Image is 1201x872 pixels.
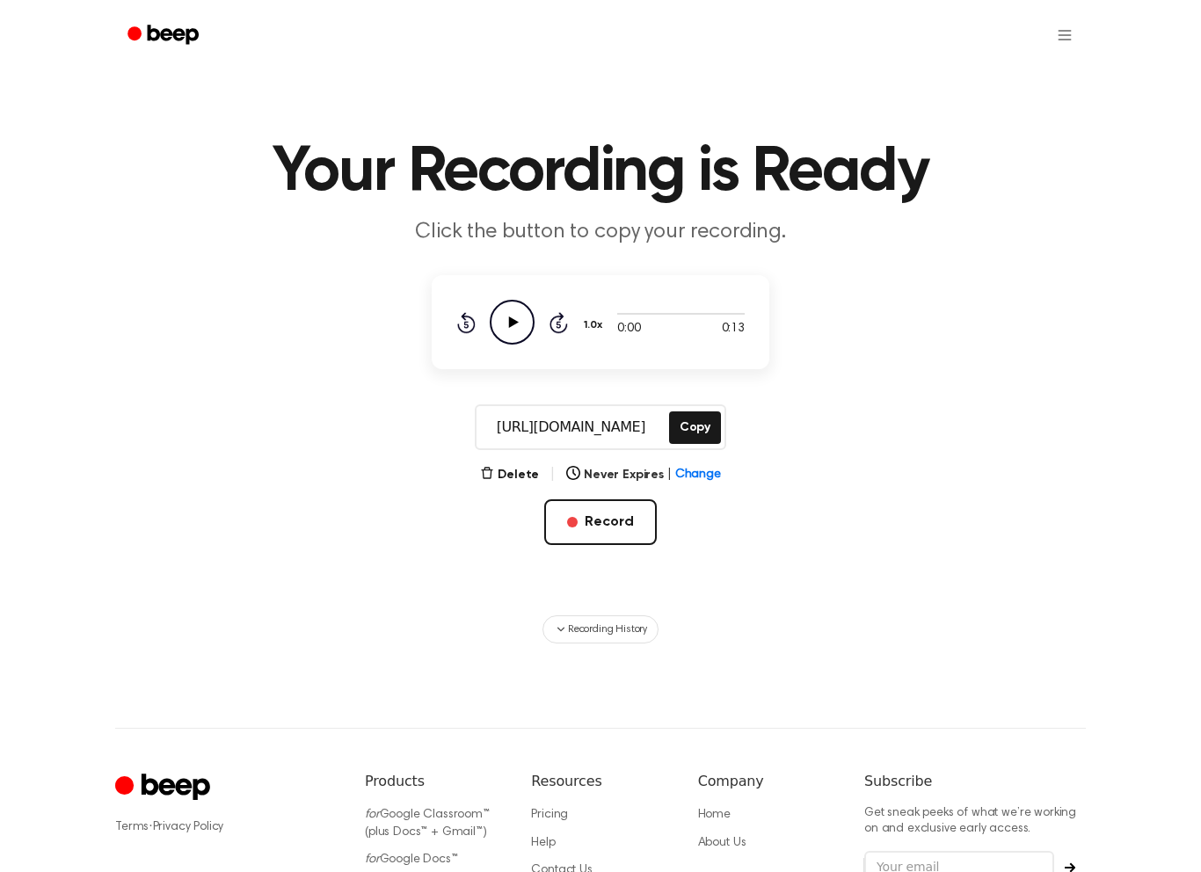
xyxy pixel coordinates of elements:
button: Copy [669,411,721,444]
a: Pricing [531,809,568,821]
a: Home [698,809,731,821]
span: 0:13 [722,320,745,338]
span: | [667,466,672,484]
a: Beep [115,18,215,53]
i: for [365,809,380,821]
p: Get sneak peeks of what we’re working on and exclusive early access. [864,806,1086,837]
a: Terms [115,821,149,833]
button: Open menu [1044,14,1086,56]
button: Never Expires|Change [566,466,721,484]
span: Change [675,466,721,484]
h6: Subscribe [864,771,1086,792]
span: 0:00 [617,320,640,338]
button: Delete [480,466,539,484]
button: Recording History [542,615,659,643]
a: About Us [698,837,746,849]
span: Recording History [568,621,647,637]
a: Privacy Policy [153,821,224,833]
i: for [365,854,380,866]
a: Help [531,837,555,849]
h6: Products [365,771,503,792]
h6: Resources [531,771,669,792]
a: Cruip [115,771,215,805]
a: forGoogle Classroom™ (plus Docs™ + Gmail™) [365,809,490,839]
span: | [550,464,556,485]
p: Click the button to copy your recording. [263,218,938,247]
h1: Your Recording is Ready [150,141,1051,204]
button: Record [544,499,656,545]
button: 1.0x [582,310,608,340]
a: forGoogle Docs™ [365,854,458,866]
h6: Company [698,771,836,792]
div: · [115,818,337,836]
